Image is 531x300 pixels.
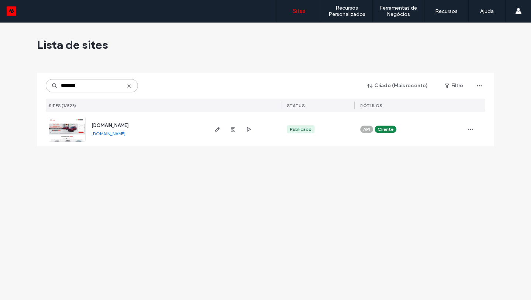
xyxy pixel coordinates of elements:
a: [DOMAIN_NAME] [91,131,125,136]
span: Sites (1/528) [49,103,76,108]
span: API [363,126,370,133]
label: Recursos Personalizados [321,5,372,17]
label: Recursos [435,8,458,14]
label: Ferramentas de Negócios [373,5,424,17]
label: Sites [293,8,305,14]
span: Cliente [378,126,393,133]
button: Criado (Mais recente) [361,80,434,92]
span: Lista de sites [37,37,108,52]
span: Ajuda [17,5,35,12]
span: STATUS [287,103,305,108]
button: Filtro [437,80,471,92]
span: Rótulos [360,103,382,108]
label: Ajuda [480,8,494,14]
div: Publicado [290,126,312,133]
a: [DOMAIN_NAME] [91,123,129,128]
